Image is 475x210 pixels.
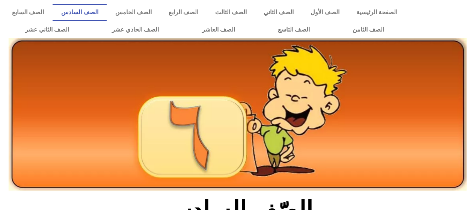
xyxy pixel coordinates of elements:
[90,21,180,38] a: الصف الحادي عشر
[256,21,331,38] a: الصف التاسع
[331,21,406,38] a: الصف الثامن
[348,4,406,21] a: الصفحة الرئيسية
[255,4,302,21] a: الصف الثاني
[4,21,90,38] a: الصف الثاني عشر
[53,4,107,21] a: الصف السادس
[107,4,160,21] a: الصف الخامس
[207,4,255,21] a: الصف الثالث
[4,4,53,21] a: الصف السابع
[302,4,348,21] a: الصف الأول
[181,21,256,38] a: الصف العاشر
[160,4,207,21] a: الصف الرابع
